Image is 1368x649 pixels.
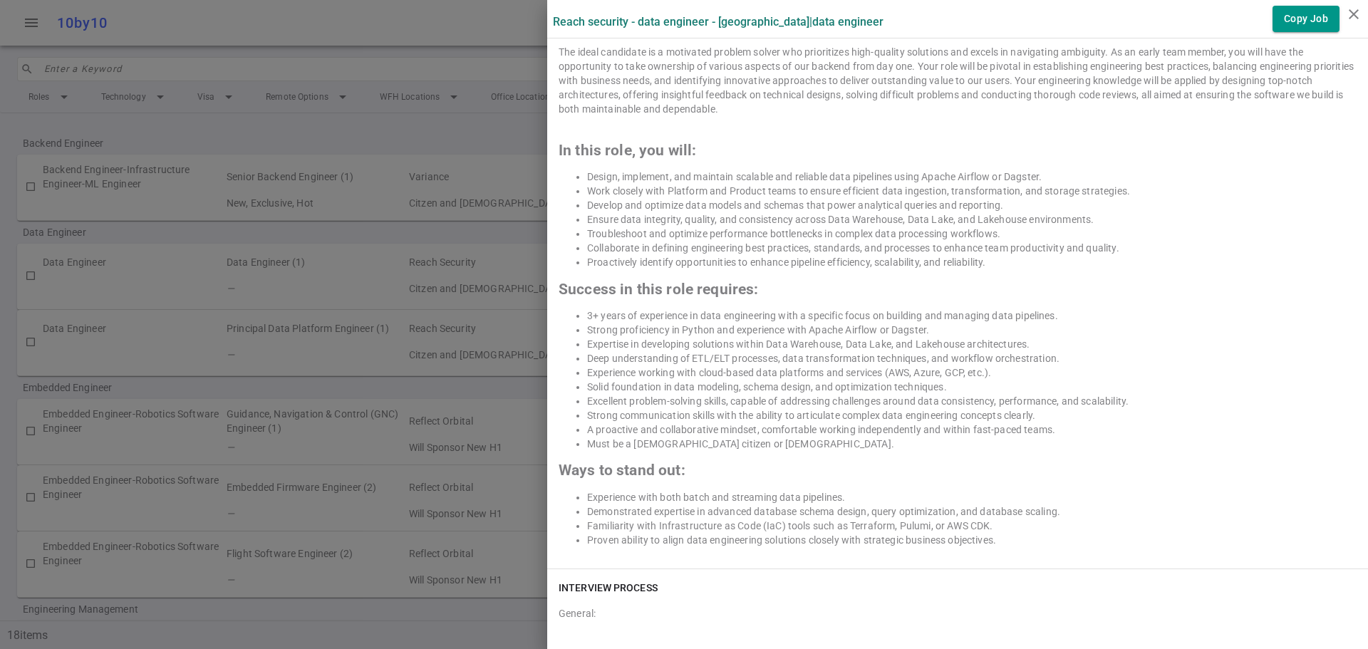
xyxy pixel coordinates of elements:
li: Expertise in developing solutions within Data Warehouse, Data Lake, and Lakehouse architectures. [587,337,1357,351]
li: Design, implement, and maintain scalable and reliable data pipelines using Apache Airflow or Dags... [587,170,1357,184]
li: Troubleshoot and optimize performance bottlenecks in complex data processing workflows. [587,227,1357,241]
li: Must be a [DEMOGRAPHIC_DATA] citizen or [DEMOGRAPHIC_DATA]. [587,437,1357,451]
li: Experience with both batch and streaming data pipelines. [587,490,1357,504]
li: Strong proficiency in Python and experience with Apache Airflow or Dagster. [587,323,1357,337]
li: Proven ability to align data engineering solutions closely with strategic business objectives. [587,533,1357,547]
li: Deep understanding of ETL/ELT processes, data transformation techniques, and workflow orchestration. [587,351,1357,365]
label: Reach Security - Data Engineer - [GEOGRAPHIC_DATA] | Data Engineer [553,15,883,28]
h6: INTERVIEW PROCESS [559,581,658,595]
li: Familiarity with Infrastructure as Code (IaC) tools such as Terraform, Pulumi, or AWS CDK. [587,519,1357,533]
li: Proactively identify opportunities to enhance pipeline efficiency, scalability, and reliability. [587,255,1357,269]
i: close [1345,6,1362,23]
h2: Ways to stand out: [559,463,1357,477]
li: Strong communication skills with the ability to articulate complex data engineering concepts clea... [587,408,1357,422]
li: Experience working with cloud-based data platforms and services (AWS, Azure, GCP, etc.). [587,365,1357,380]
button: Copy Job [1273,6,1339,32]
h2: In this role, you will: [559,143,1357,157]
li: Develop and optimize data models and schemas that power analytical queries and reporting. [587,198,1357,212]
li: Excellent problem-solving skills, capable of addressing challenges around data consistency, perfo... [587,394,1357,408]
div: The ideal candidate is a motivated problem solver who prioritizes high-quality solutions and exce... [559,45,1357,116]
h2: Success in this role requires: [559,282,1357,296]
li: 3+ years of experience in data engineering with a specific focus on building and managing data pi... [587,308,1357,323]
li: Collaborate in defining engineering best practices, standards, and processes to enhance team prod... [587,241,1357,255]
li: Ensure data integrity, quality, and consistency across Data Warehouse, Data Lake, and Lakehouse e... [587,212,1357,227]
li: Demonstrated expertise in advanced database schema design, query optimization, and database scaling. [587,504,1357,519]
li: Solid foundation in data modeling, schema design, and optimization techniques. [587,380,1357,394]
li: A proactive and collaborative mindset, comfortable working independently and within fast-paced te... [587,422,1357,437]
li: Work closely with Platform and Product teams to ensure efficient data ingestion, transformation, ... [587,184,1357,198]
